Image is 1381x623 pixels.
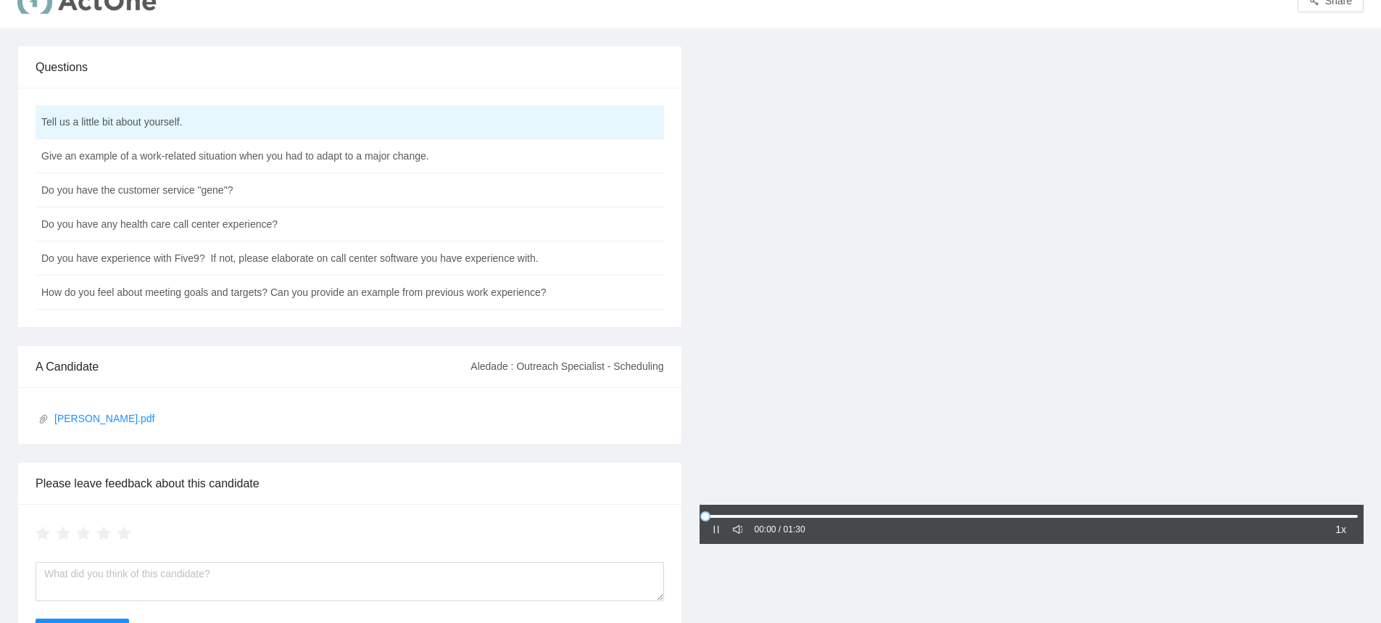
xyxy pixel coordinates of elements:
a: [PERSON_NAME].pdf [38,410,655,426]
span: sound [733,524,743,535]
td: Do you have the customer service "gene"? [36,173,592,207]
td: Give an example of a work-related situation when you had to adapt to a major change. [36,139,592,173]
span: star [56,527,70,541]
span: paper-clip [38,414,49,424]
span: pause [711,524,721,535]
span: star [76,527,91,541]
div: A Candidate [36,346,470,387]
div: Aledade : Outreach Specialist - Scheduling [470,347,663,386]
span: star [117,527,131,541]
td: How do you feel about meeting goals and targets? Can you provide an example from previous work ex... [36,276,592,310]
span: 1x [1335,521,1346,537]
td: Do you have any health care call center experience? [36,207,592,242]
td: Tell us a little bit about yourself. [36,105,592,139]
div: Questions [36,46,664,88]
div: Please leave feedback about this candidate [36,463,664,504]
td: Do you have experience with Five9? If not, please elaborate on call center software you have expe... [36,242,592,276]
span: star [96,527,111,541]
div: 00:00 / 01:30 [755,523,805,537]
span: star [36,527,50,541]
